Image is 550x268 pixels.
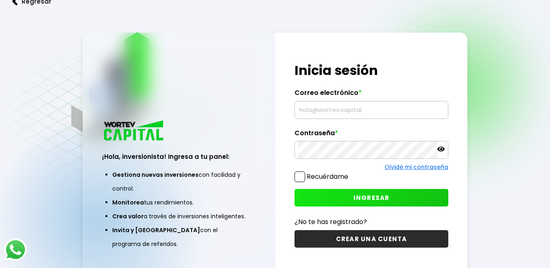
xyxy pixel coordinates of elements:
[102,119,166,143] img: logo_wortev_capital
[384,163,448,171] a: Olvidé mi contraseña
[298,101,445,119] input: hola@wortev.capital
[112,196,246,209] li: tus rendimientos.
[295,129,448,141] label: Contraseña
[112,223,246,251] li: con el programa de referidos.
[112,226,200,234] span: Invita y [GEOGRAPHIC_DATA]
[102,152,256,161] h3: ¡Hola, inversionista! Ingresa a tu panel:
[295,61,448,80] h1: Inicia sesión
[112,171,199,179] span: Gestiona nuevas inversiones
[112,209,246,223] li: a través de inversiones inteligentes.
[295,217,448,227] p: ¿No te has registrado?
[295,89,448,101] label: Correo electrónico
[112,168,246,196] li: con facilidad y control.
[295,189,448,206] button: INGRESAR
[295,217,448,248] a: ¿No te has registrado?CREAR UNA CUENTA
[112,198,144,206] span: Monitorea
[307,172,348,181] label: Recuérdame
[4,238,27,261] img: logos_whatsapp-icon.242b2217.svg
[112,212,144,220] span: Crea valor
[354,193,390,202] span: INGRESAR
[295,230,448,248] button: CREAR UNA CUENTA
